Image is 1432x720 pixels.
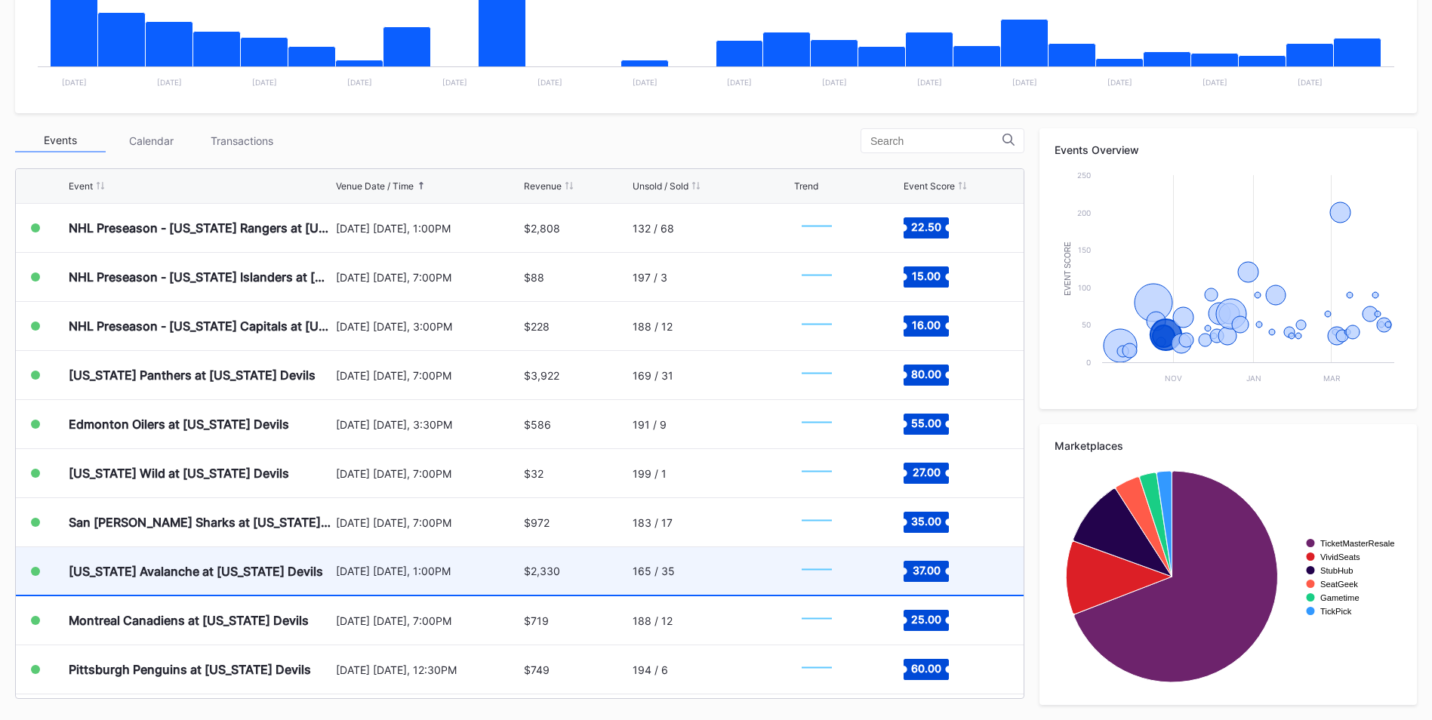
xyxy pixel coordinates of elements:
div: NHL Preseason - [US_STATE] Islanders at [US_STATE] Devils [69,269,332,285]
div: 191 / 9 [633,418,667,431]
div: Event Score [904,180,955,192]
div: 165 / 35 [633,565,675,577]
text: 100 [1078,283,1091,292]
text: TicketMasterResale [1320,539,1394,548]
div: $586 [524,418,551,431]
text: 250 [1077,171,1091,180]
text: 80.00 [911,368,941,380]
div: [DATE] [DATE], 12:30PM [336,663,520,676]
text: 200 [1077,208,1091,217]
div: San [PERSON_NAME] Sharks at [US_STATE] Devils [69,515,332,530]
div: Unsold / Sold [633,180,688,192]
text: 35.00 [911,515,941,528]
text: Event Score [1064,242,1072,296]
svg: Chart title [1055,168,1402,394]
div: $2,808 [524,222,560,235]
div: Montreal Canadiens at [US_STATE] Devils [69,613,309,628]
text: [DATE] [1203,78,1227,87]
div: 188 / 12 [633,614,673,627]
div: [DATE] [DATE], 3:30PM [336,418,520,431]
text: 0 [1086,358,1091,367]
svg: Chart title [794,405,839,443]
div: Venue Date / Time [336,180,414,192]
text: [DATE] [62,78,87,87]
text: [DATE] [442,78,467,87]
div: $228 [524,320,550,333]
text: 25.00 [911,613,941,626]
text: Jan [1246,374,1261,383]
text: [DATE] [1298,78,1323,87]
svg: Chart title [794,258,839,296]
div: Calendar [106,129,196,152]
svg: Chart title [794,356,839,394]
text: 15.00 [912,269,941,282]
text: 50 [1082,320,1091,329]
text: 22.50 [911,220,941,233]
svg: Chart title [794,503,839,541]
text: [DATE] [157,78,182,87]
div: [DATE] [DATE], 7:00PM [336,516,520,529]
div: 132 / 68 [633,222,674,235]
div: 169 / 31 [633,369,673,382]
div: $2,330 [524,565,560,577]
svg: Chart title [1055,463,1402,690]
div: NHL Preseason - [US_STATE] Rangers at [US_STATE] Devils [69,220,332,235]
div: $88 [524,271,544,284]
text: [DATE] [252,78,277,87]
text: [DATE] [727,78,752,87]
div: $972 [524,516,550,529]
div: [US_STATE] Wild at [US_STATE] Devils [69,466,289,481]
div: 194 / 6 [633,663,668,676]
text: [DATE] [1107,78,1132,87]
div: $3,922 [524,369,559,382]
svg: Chart title [794,552,839,590]
text: 150 [1078,245,1091,254]
div: Revenue [524,180,562,192]
svg: Chart title [794,209,839,247]
div: Events [15,129,106,152]
text: Nov [1165,374,1182,383]
text: 16.00 [912,318,941,331]
div: Edmonton Oilers at [US_STATE] Devils [69,417,289,432]
text: [DATE] [1012,78,1037,87]
div: [DATE] [DATE], 1:00PM [336,565,520,577]
div: [DATE] [DATE], 3:00PM [336,320,520,333]
div: [DATE] [DATE], 7:00PM [336,369,520,382]
text: 37.00 [912,563,940,576]
text: TickPick [1320,607,1352,616]
svg: Chart title [794,307,839,345]
text: 60.00 [911,662,941,675]
svg: Chart title [794,651,839,688]
svg: Chart title [794,454,839,492]
div: 197 / 3 [633,271,667,284]
div: [DATE] [DATE], 1:00PM [336,222,520,235]
text: VividSeats [1320,552,1360,562]
div: 183 / 17 [633,516,673,529]
text: 27.00 [912,466,940,478]
div: [DATE] [DATE], 7:00PM [336,271,520,284]
div: [DATE] [DATE], 7:00PM [336,467,520,480]
text: Gametime [1320,593,1360,602]
div: [US_STATE] Panthers at [US_STATE] Devils [69,368,316,383]
div: Event [69,180,93,192]
div: Transactions [196,129,287,152]
div: 188 / 12 [633,320,673,333]
text: [DATE] [347,78,372,87]
text: [DATE] [537,78,562,87]
text: [DATE] [917,78,942,87]
div: Pittsburgh Penguins at [US_STATE] Devils [69,662,311,677]
text: Mar [1323,374,1341,383]
div: NHL Preseason - [US_STATE] Capitals at [US_STATE] Devils (Split Squad) [69,318,332,334]
input: Search [870,135,1002,147]
div: [US_STATE] Avalanche at [US_STATE] Devils [69,564,323,579]
div: [DATE] [DATE], 7:00PM [336,614,520,627]
div: Trend [794,180,818,192]
svg: Chart title [794,602,839,639]
div: Marketplaces [1055,439,1402,452]
text: SeatGeek [1320,580,1358,589]
text: StubHub [1320,566,1353,575]
div: Events Overview [1055,143,1402,156]
div: $749 [524,663,550,676]
text: 55.00 [911,417,941,429]
text: [DATE] [822,78,847,87]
